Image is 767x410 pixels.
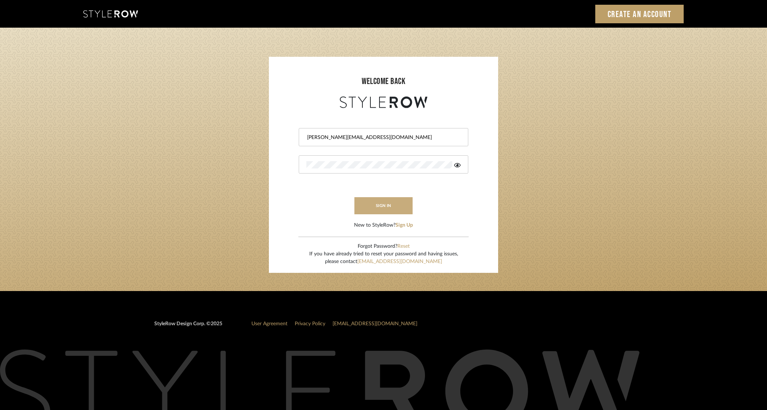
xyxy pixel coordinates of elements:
[396,222,413,229] button: Sign Up
[595,5,684,23] a: Create an Account
[154,320,222,334] div: StyleRow Design Corp. ©2025
[397,243,410,250] button: Reset
[295,321,325,326] a: Privacy Policy
[309,250,458,266] div: If you have already tried to reset your password and having issues, please contact
[276,75,491,88] div: welcome back
[354,197,413,214] button: sign in
[354,222,413,229] div: New to StyleRow?
[357,259,442,264] a: [EMAIL_ADDRESS][DOMAIN_NAME]
[306,134,459,141] input: Email Address
[333,321,417,326] a: [EMAIL_ADDRESS][DOMAIN_NAME]
[309,243,458,250] div: Forgot Password?
[251,321,287,326] a: User Agreement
